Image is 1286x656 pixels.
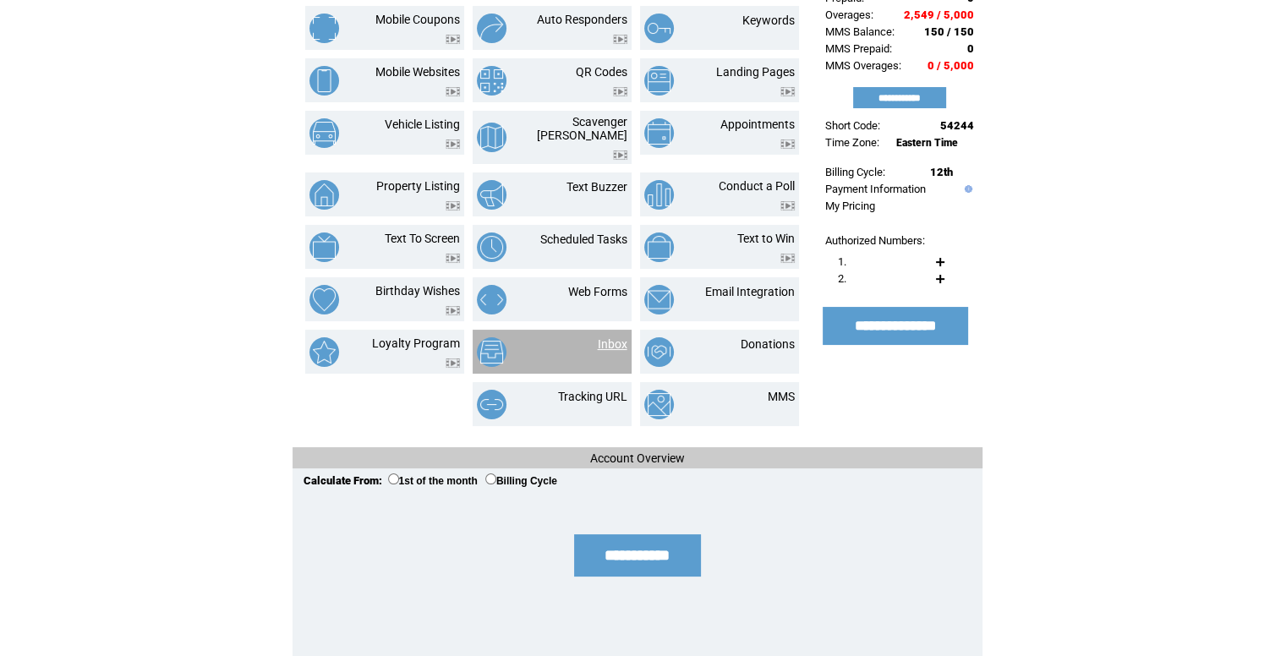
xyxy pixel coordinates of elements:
[825,8,873,21] span: Overages:
[485,475,557,487] label: Billing Cycle
[644,118,674,148] img: appointments.png
[385,118,460,131] a: Vehicle Listing
[825,234,925,247] span: Authorized Numbers:
[309,180,339,210] img: property-listing.png
[825,59,901,72] span: MMS Overages:
[780,254,795,263] img: video.png
[540,232,627,246] a: Scheduled Tasks
[477,337,506,367] img: inbox.png
[309,232,339,262] img: text-to-screen.png
[720,118,795,131] a: Appointments
[825,42,892,55] span: MMS Prepaid:
[477,66,506,96] img: qr-codes.png
[940,119,974,132] span: 54244
[376,179,460,193] a: Property Listing
[388,475,478,487] label: 1st of the month
[644,66,674,96] img: landing-pages.png
[385,232,460,245] a: Text To Screen
[644,232,674,262] img: text-to-win.png
[838,272,846,285] span: 2.
[705,285,795,298] a: Email Integration
[825,119,880,132] span: Short Code:
[309,14,339,43] img: mobile-coupons.png
[644,337,674,367] img: donations.png
[644,14,674,43] img: keywords.png
[719,179,795,193] a: Conduct a Poll
[446,35,460,44] img: video.png
[446,358,460,368] img: video.png
[737,232,795,245] a: Text to Win
[446,306,460,315] img: video.png
[375,65,460,79] a: Mobile Websites
[477,232,506,262] img: scheduled-tasks.png
[446,87,460,96] img: video.png
[780,201,795,210] img: video.png
[576,65,627,79] a: QR Codes
[825,200,875,212] a: My Pricing
[967,42,974,55] span: 0
[768,390,795,403] a: MMS
[446,139,460,149] img: video.png
[477,14,506,43] img: auto-responders.png
[558,390,627,403] a: Tracking URL
[780,139,795,149] img: video.png
[780,87,795,96] img: video.png
[537,115,627,142] a: Scavenger [PERSON_NAME]
[388,473,399,484] input: 1st of the month
[590,451,685,465] span: Account Overview
[924,25,974,38] span: 150 / 150
[825,166,885,178] span: Billing Cycle:
[613,35,627,44] img: video.png
[930,166,953,178] span: 12th
[825,136,879,149] span: Time Zone:
[742,14,795,27] a: Keywords
[372,336,460,350] a: Loyalty Program
[825,25,895,38] span: MMS Balance:
[644,390,674,419] img: mms.png
[644,180,674,210] img: conduct-a-poll.png
[477,180,506,210] img: text-buzzer.png
[613,87,627,96] img: video.png
[566,180,627,194] a: Text Buzzer
[896,137,958,149] span: Eastern Time
[741,337,795,351] a: Donations
[838,255,846,268] span: 1.
[446,201,460,210] img: video.png
[644,285,674,314] img: email-integration.png
[537,13,627,26] a: Auto Responders
[568,285,627,298] a: Web Forms
[375,284,460,298] a: Birthday Wishes
[613,150,627,160] img: video.png
[446,254,460,263] img: video.png
[309,66,339,96] img: mobile-websites.png
[598,337,627,351] a: Inbox
[309,118,339,148] img: vehicle-listing.png
[309,337,339,367] img: loyalty-program.png
[477,285,506,314] img: web-forms.png
[477,390,506,419] img: tracking-url.png
[309,285,339,314] img: birthday-wishes.png
[928,59,974,72] span: 0 / 5,000
[375,13,460,26] a: Mobile Coupons
[477,123,506,152] img: scavenger-hunt.png
[304,474,382,487] span: Calculate From:
[825,183,926,195] a: Payment Information
[485,473,496,484] input: Billing Cycle
[716,65,795,79] a: Landing Pages
[904,8,974,21] span: 2,549 / 5,000
[960,185,972,193] img: help.gif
